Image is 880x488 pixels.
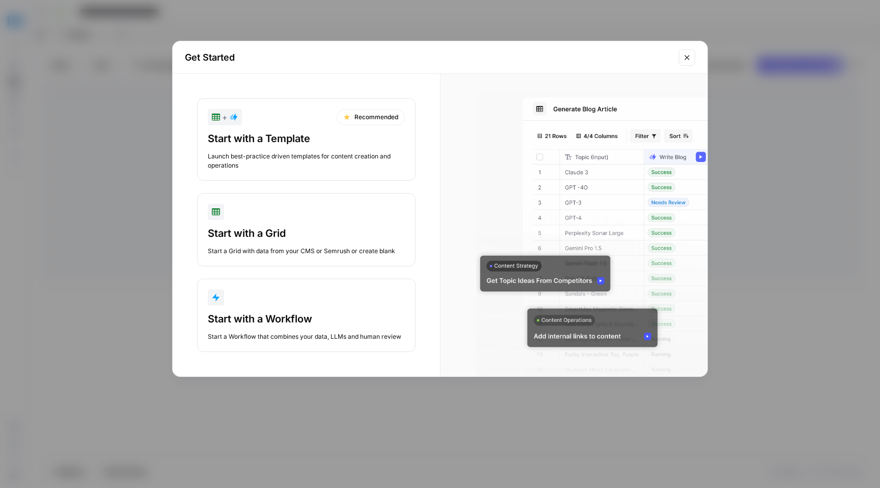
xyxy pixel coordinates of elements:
div: Start with a Grid [208,226,405,240]
button: Close modal [679,49,695,66]
button: +RecommendedStart with a TemplateLaunch best-practice driven templates for content creation and o... [197,98,416,181]
div: Start with a Template [208,131,405,146]
button: Start with a WorkflowStart a Workflow that combines your data, LLMs and human review [197,279,416,352]
div: Start with a Workflow [208,312,405,326]
h2: Get Started [185,50,673,65]
div: Launch best-practice driven templates for content creation and operations [208,152,405,170]
button: Start with a GridStart a Grid with data from your CMS or Semrush or create blank [197,193,416,266]
div: Start a Grid with data from your CMS or Semrush or create blank [208,247,405,256]
div: Recommended [337,109,405,125]
div: Start a Workflow that combines your data, LLMs and human review [208,332,405,341]
div: + [212,111,238,123]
